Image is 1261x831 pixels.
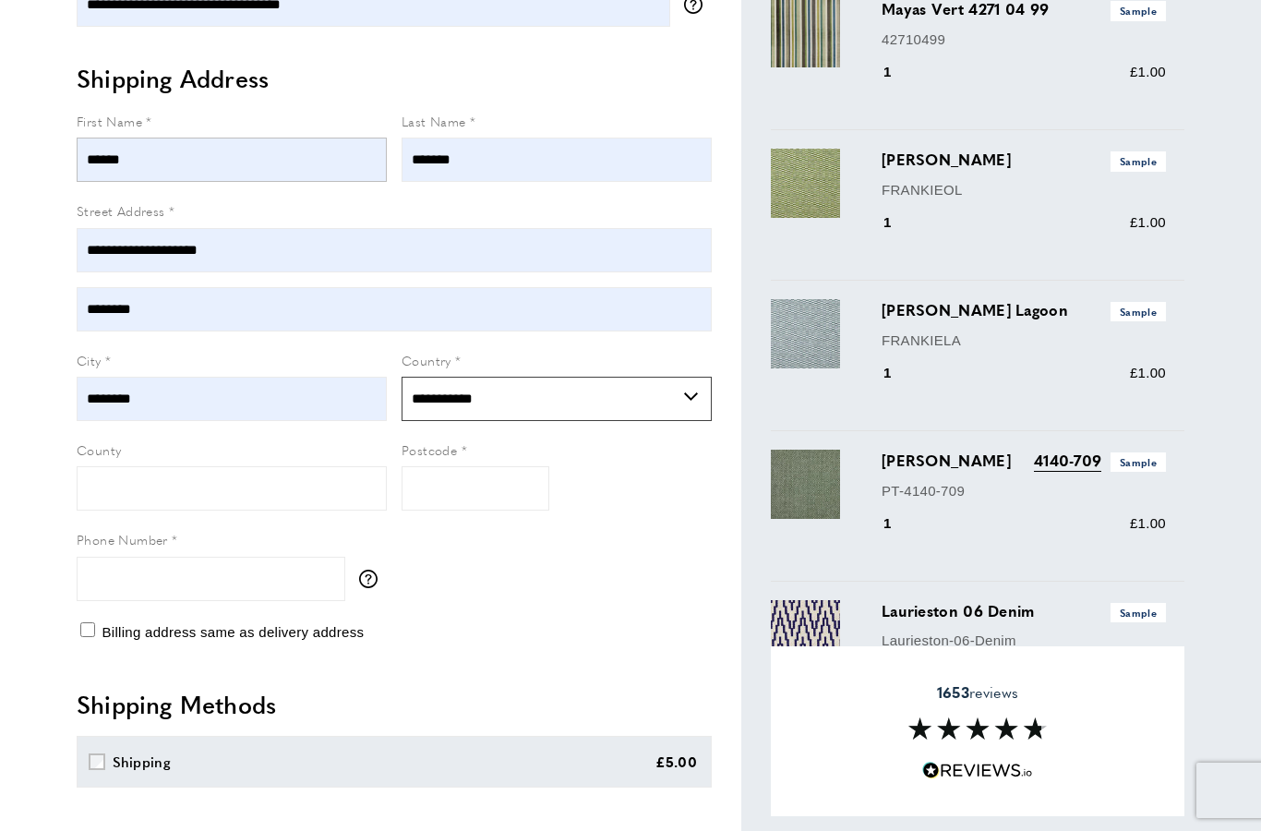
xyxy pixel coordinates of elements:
[1130,515,1166,531] span: £1.00
[1111,452,1166,472] span: Sample
[882,362,918,384] div: 1
[1130,365,1166,380] span: £1.00
[402,351,451,369] span: Country
[937,683,1018,702] span: reviews
[882,211,918,234] div: 1
[359,570,387,588] button: More information
[80,622,95,637] input: Billing address same as delivery address
[771,149,840,218] img: Frankie Olive
[908,717,1047,740] img: Reviews section
[1111,1,1166,20] span: Sample
[77,530,168,548] span: Phone Number
[113,751,171,773] div: Shipping
[882,600,1166,622] h3: Laurieston 06 Denim
[77,688,712,721] h2: Shipping Methods
[882,149,1166,171] h3: [PERSON_NAME]
[882,179,1166,201] p: FRANKIEOL
[882,450,1166,472] h3: [PERSON_NAME]
[771,450,840,519] img: Hepworth 4140-709
[771,299,840,368] img: Frankie Lagoon
[402,112,466,130] span: Last Name
[937,681,969,703] strong: 1653
[1111,302,1166,321] span: Sample
[1130,214,1166,230] span: £1.00
[771,600,840,669] img: Laurieston 06 Denim
[77,112,142,130] span: First Name
[882,480,1166,502] p: PT-4140-709
[102,624,364,640] span: Billing address same as delivery address
[882,299,1166,321] h3: [PERSON_NAME] Lagoon
[882,29,1166,51] p: 42710499
[1111,151,1166,171] span: Sample
[77,62,712,95] h2: Shipping Address
[402,440,457,459] span: Postcode
[77,351,102,369] span: City
[77,201,165,220] span: Street Address
[882,61,918,83] div: 1
[922,762,1033,779] img: Reviews.io 5 stars
[882,630,1166,652] p: Laurieston-06-Denim
[77,440,121,459] span: County
[1111,603,1166,622] span: Sample
[882,330,1166,352] p: FRANKIELA
[1130,64,1166,79] span: £1.00
[882,512,918,535] div: 1
[655,751,698,773] div: £5.00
